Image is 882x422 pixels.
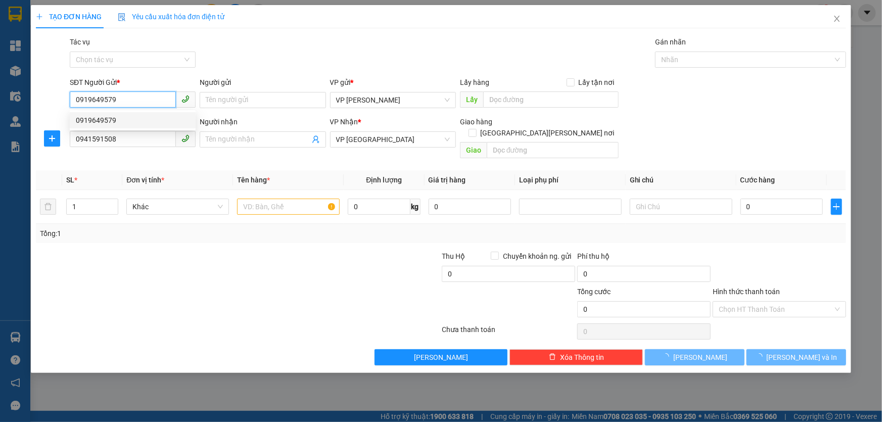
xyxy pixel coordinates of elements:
span: VP Mỹ Đình [336,132,450,147]
span: phone [181,134,190,143]
input: Dọc đường [483,91,619,108]
th: Ghi chú [626,170,736,190]
div: 0919649579 [76,115,190,126]
span: Cước hàng [740,176,775,184]
button: [PERSON_NAME] [645,349,745,365]
span: plus [36,13,43,20]
button: Close [823,5,851,33]
label: Hình thức thanh toán [713,288,780,296]
span: Giao hàng [460,118,492,126]
span: Tổng cước [577,288,611,296]
span: Lấy hàng [460,78,489,86]
span: Khác [132,199,223,214]
span: plus [831,203,842,211]
div: Tổng: 1 [40,228,341,239]
span: Định lượng [366,176,402,184]
span: [PERSON_NAME] [673,352,727,363]
span: VP Xuân Giang [336,92,450,108]
span: close [833,15,841,23]
span: user-add [312,135,320,144]
span: plus [44,134,60,143]
span: kg [410,199,421,215]
th: Loại phụ phí [515,170,626,190]
img: icon [118,13,126,21]
span: loading [756,353,767,360]
span: Giá trị hàng [429,176,466,184]
span: SL [66,176,74,184]
input: Dọc đường [487,142,619,158]
div: 0919649579 [70,112,196,128]
span: [PERSON_NAME] và In [767,352,838,363]
div: VP gửi [330,77,456,88]
span: delete [549,353,556,361]
div: Phí thu hộ [577,251,711,266]
span: VP Nhận [330,118,358,126]
span: loading [662,353,673,360]
span: Yêu cầu xuất hóa đơn điện tử [118,13,224,21]
button: plus [44,130,60,147]
button: [PERSON_NAME] [375,349,508,365]
div: Chưa thanh toán [441,324,577,342]
div: Người nhận [200,116,326,127]
input: Ghi Chú [630,199,732,215]
span: phone [181,95,190,103]
div: Người gửi [200,77,326,88]
button: plus [831,199,842,215]
span: Giao [460,142,487,158]
span: [PERSON_NAME] [414,352,468,363]
span: [GEOGRAPHIC_DATA][PERSON_NAME] nơi [477,127,619,138]
div: SĐT Người Gửi [70,77,196,88]
label: Gán nhãn [655,38,686,46]
label: Tác vụ [70,38,90,46]
span: Thu Hộ [442,252,465,260]
span: Xóa Thông tin [560,352,604,363]
span: Đơn vị tính [126,176,164,184]
button: deleteXóa Thông tin [509,349,643,365]
span: Lấy [460,91,483,108]
input: 0 [429,199,511,215]
span: Chuyển khoản ng. gửi [499,251,575,262]
button: [PERSON_NAME] và In [747,349,846,365]
span: Lấy tận nơi [575,77,619,88]
input: VD: Bàn, Ghế [237,199,340,215]
button: delete [40,199,56,215]
span: Tên hàng [237,176,270,184]
span: TẠO ĐƠN HÀNG [36,13,102,21]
